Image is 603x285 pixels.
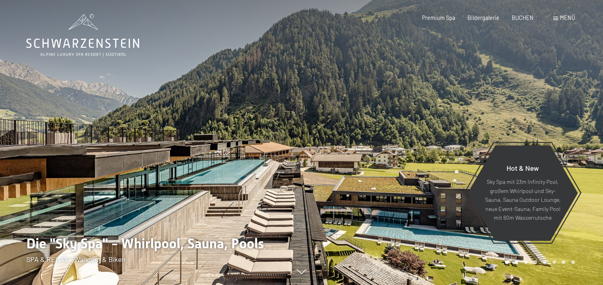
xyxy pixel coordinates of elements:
a: Bildergalerie [467,14,499,21]
div: Carousel Page 6 [552,260,556,264]
a: Hot & New Sky Spa mit 23m Infinity Pool, großem Whirlpool und Sky-Sauna, Sauna Outdoor Lounge, ne... [467,145,578,241]
span: Menü [560,14,575,21]
div: Carousel Page 5 [543,260,547,264]
a: Premium Spa [422,14,455,21]
span: Hot & New [507,164,539,172]
div: Carousel Page 1 (Current Slide) [505,260,509,264]
a: BUCHEN [512,14,534,21]
div: Carousel Page 8 [571,260,575,264]
div: Carousel Pagination [502,260,575,264]
p: Sky Spa mit 23m Infinity Pool, großem Whirlpool und Sky-Sauna, Sauna Outdoor Lounge, neue Event-S... [485,178,561,223]
div: Carousel Page 3 [524,260,528,264]
div: Carousel Page 7 [562,260,566,264]
div: Carousel Page 4 [533,260,537,264]
div: Carousel Page 2 [515,260,519,264]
